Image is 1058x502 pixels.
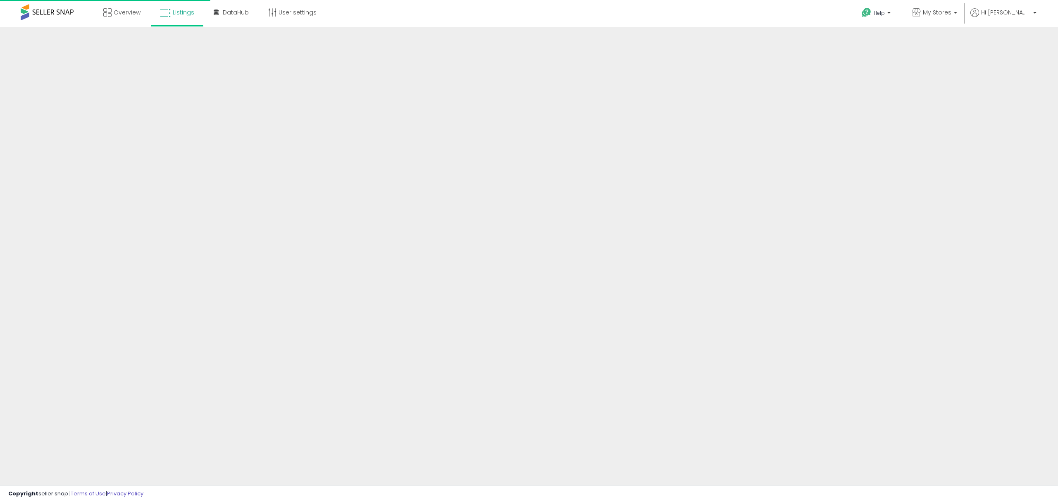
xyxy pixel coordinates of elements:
[874,10,885,17] span: Help
[173,8,194,17] span: Listings
[981,8,1031,17] span: Hi [PERSON_NAME]
[223,8,249,17] span: DataHub
[114,8,141,17] span: Overview
[970,8,1037,27] a: Hi [PERSON_NAME]
[923,8,951,17] span: My Stores
[861,7,872,18] i: Get Help
[855,1,899,27] a: Help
